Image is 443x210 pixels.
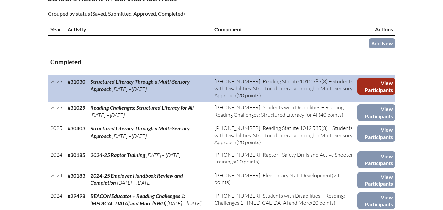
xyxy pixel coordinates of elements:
span: Reading Challenges: Structured Literacy for All [91,105,194,111]
span: [DATE] – [DATE] [112,86,147,92]
th: Component [212,23,358,36]
td: 2025 [48,75,65,102]
b: #30403 [68,125,85,131]
span: [PHONE_NUMBER]: Elementary Staff Development [214,172,332,179]
b: #31029 [68,105,85,111]
b: #30185 [68,152,85,158]
a: View Participants [357,172,395,189]
span: [DATE] – [DATE] [167,200,201,207]
h3: Completed [50,58,393,66]
a: View Participants [357,78,395,95]
span: [PHONE_NUMBER]: Students with Disabilities + Reading: Challenges 1 - [MEDICAL_DATA] and More [214,192,345,206]
td: (24 points) [212,169,358,190]
span: 2024-25 Raptor Training [91,152,145,158]
span: [DATE] – [DATE] [112,133,147,139]
a: View Participants [357,151,395,168]
span: BEACON Educator + Reading Challenges 1: [MEDICAL_DATA] and More (SWD) [91,193,185,206]
td: (20 points) [212,122,358,148]
span: [DATE] – [DATE] [117,180,151,186]
b: #30183 [68,172,85,179]
span: [PHONE_NUMBER]: Reading Statute 1012.585(3) + Students with Disabilities: Structured Literacy thr... [214,125,353,145]
th: Activity [65,23,212,36]
span: [PHONE_NUMBER]: Students with Disabilities + Reading: Reading Challenges: Structured Literacy for... [214,104,345,118]
td: 2025 [48,102,65,122]
a: Add New [369,38,395,48]
span: [DATE] – [DATE] [91,112,125,118]
th: Year [48,23,65,36]
span: [PHONE_NUMBER]: Raptor - Safety Drills and Active Shooter Trainings [214,151,353,165]
span: [DATE] – [DATE] [146,152,180,158]
td: (20 points) [212,149,358,169]
b: #31030 [68,78,85,85]
td: (40 points) [212,102,358,122]
a: View Participants [357,192,395,209]
b: #29498 [68,193,85,199]
span: [PHONE_NUMBER]: Reading Statute 1012.585(3) + Students with Disabilities: Structured Literacy thr... [214,78,353,99]
th: Actions [357,23,395,36]
td: 2024 [48,149,65,169]
p: Grouped by status (Saved, Submitted, Approved, Completed) [48,10,279,18]
a: View Participants [357,104,395,121]
td: (20 points) [212,75,358,102]
td: 2025 [48,122,65,148]
span: Structured Literacy Through a Multi-Sensory Approach [91,78,190,92]
td: 2024 [48,169,65,190]
a: View Participants [357,125,395,142]
span: Structured Literacy Through a Multi-Sensory Approach [91,125,190,139]
span: 2024-25 Employee Handbook Review and Completion [91,172,183,186]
